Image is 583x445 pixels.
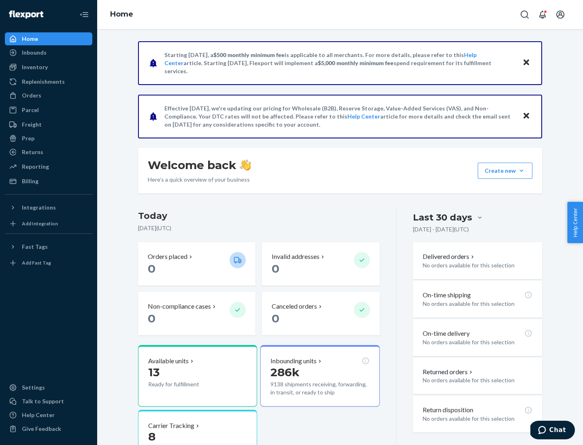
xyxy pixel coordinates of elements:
p: Canceled orders [272,302,317,311]
button: Integrations [5,201,92,214]
button: Close Navigation [76,6,92,23]
div: Orders [22,91,41,100]
a: Add Integration [5,217,92,230]
a: Reporting [5,160,92,173]
a: Parcel [5,104,92,117]
button: Open notifications [534,6,551,23]
a: Prep [5,132,92,145]
p: Invalid addresses [272,252,319,261]
div: Returns [22,148,43,156]
div: Last 30 days [413,211,472,224]
p: Available units [148,356,189,366]
button: Close [521,57,532,69]
div: Fast Tags [22,243,48,251]
div: Integrations [22,203,56,212]
a: Billing [5,175,92,188]
h1: Welcome back [148,158,251,172]
span: 8 [148,430,155,443]
p: [DATE] - [DATE] ( UTC ) [413,225,469,233]
button: Talk to Support [5,395,92,408]
p: Inbounding units [270,356,317,366]
ol: breadcrumbs [104,3,140,26]
div: Reporting [22,163,49,171]
a: Freight [5,118,92,131]
a: Add Fast Tag [5,256,92,269]
button: Give Feedback [5,422,92,435]
p: Carrier Tracking [148,421,194,430]
div: Give Feedback [22,425,61,433]
a: Home [110,10,133,19]
button: Open account menu [552,6,568,23]
p: No orders available for this selection [423,376,532,384]
img: Flexport logo [9,11,43,19]
button: Delivered orders [423,252,476,261]
p: No orders available for this selection [423,415,532,423]
a: Returns [5,146,92,159]
img: hand-wave emoji [240,159,251,171]
button: Invalid addresses 0 [262,242,379,286]
a: Inventory [5,61,92,74]
div: Home [22,35,38,43]
p: Here’s a quick overview of your business [148,176,251,184]
button: Canceled orders 0 [262,292,379,335]
div: Help Center [22,411,55,419]
span: $500 monthly minimum fee [213,51,285,58]
div: Talk to Support [22,397,64,405]
a: Inbounds [5,46,92,59]
p: Return disposition [423,405,473,415]
button: Help Center [567,202,583,243]
span: 0 [148,311,155,325]
a: Replenishments [5,75,92,88]
p: No orders available for this selection [423,300,532,308]
span: 0 [272,311,279,325]
span: 286k [270,365,300,379]
div: Billing [22,177,38,185]
button: Fast Tags [5,240,92,253]
div: Inventory [22,63,48,71]
p: Starting [DATE], a is applicable to all merchants. For more details, please refer to this article... [164,51,515,75]
p: 9138 shipments receiving, forwarding, in transit, or ready to ship [270,380,369,396]
p: Non-compliance cases [148,302,211,311]
a: Help Center [347,113,380,120]
span: 0 [272,262,279,275]
button: Create new [478,163,532,179]
div: Parcel [22,106,39,114]
p: No orders available for this selection [423,261,532,269]
span: 0 [148,262,155,275]
div: Replenishments [22,78,65,86]
iframe: Opens a widget where you can chat to one of our agents [530,421,575,441]
a: Home [5,32,92,45]
div: Prep [22,134,34,142]
button: Open Search Box [517,6,533,23]
div: Inbounds [22,49,47,57]
button: Inbounding units286k9138 shipments receiving, forwarding, in transit, or ready to ship [260,345,379,407]
a: Settings [5,381,92,394]
span: 13 [148,365,160,379]
a: Orders [5,89,92,102]
h3: Today [138,210,380,222]
p: Orders placed [148,252,187,261]
button: Available units13Ready for fulfillment [138,345,257,407]
p: Effective [DATE], we're updating our pricing for Wholesale (B2B), Reserve Storage, Value-Added Se... [164,104,515,129]
p: On-time delivery [423,329,470,338]
a: Help Center [5,409,92,422]
button: Close [521,110,532,122]
button: Returned orders [423,367,474,377]
button: Non-compliance cases 0 [138,292,255,335]
div: Freight [22,121,42,129]
div: Add Fast Tag [22,259,51,266]
span: $5,000 monthly minimum fee [318,59,394,66]
p: [DATE] ( UTC ) [138,224,380,232]
p: On-time shipping [423,290,471,300]
div: Settings [22,384,45,392]
div: Add Integration [22,220,58,227]
p: Ready for fulfillment [148,380,223,388]
button: Orders placed 0 [138,242,255,286]
p: No orders available for this selection [423,338,532,346]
